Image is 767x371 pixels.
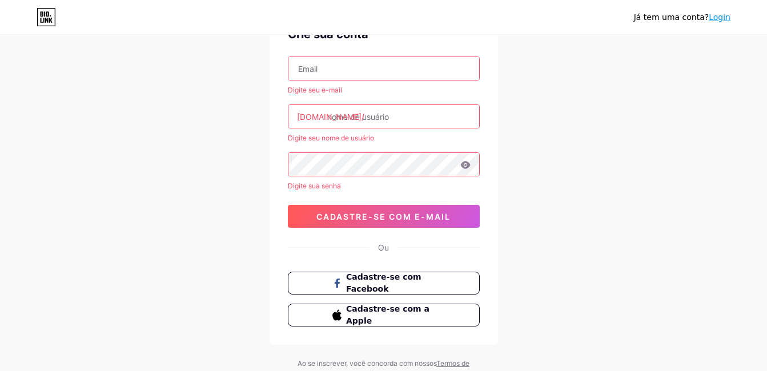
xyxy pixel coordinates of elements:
div: Já tem uma conta? [634,11,730,23]
button: Cadastre-se com a Apple [288,304,480,326]
button: Cadastre-se com Facebook [288,272,480,295]
div: [DOMAIN_NAME]/ [297,111,364,123]
a: Login [709,13,730,22]
input: nome de usuário [288,105,479,128]
div: Digite seu nome de usuário [288,133,480,143]
div: Digite seu e-mail [288,85,480,95]
button: Cadastre-se com e-mail [288,205,480,228]
span: Cadastre-se com a Apple [346,303,435,327]
div: Digite sua senha [288,181,480,191]
div: Ou [378,241,389,253]
span: Cadastre-se com e-mail [316,212,451,221]
span: Cadastre-se com Facebook [346,271,435,295]
input: Email [288,57,479,80]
